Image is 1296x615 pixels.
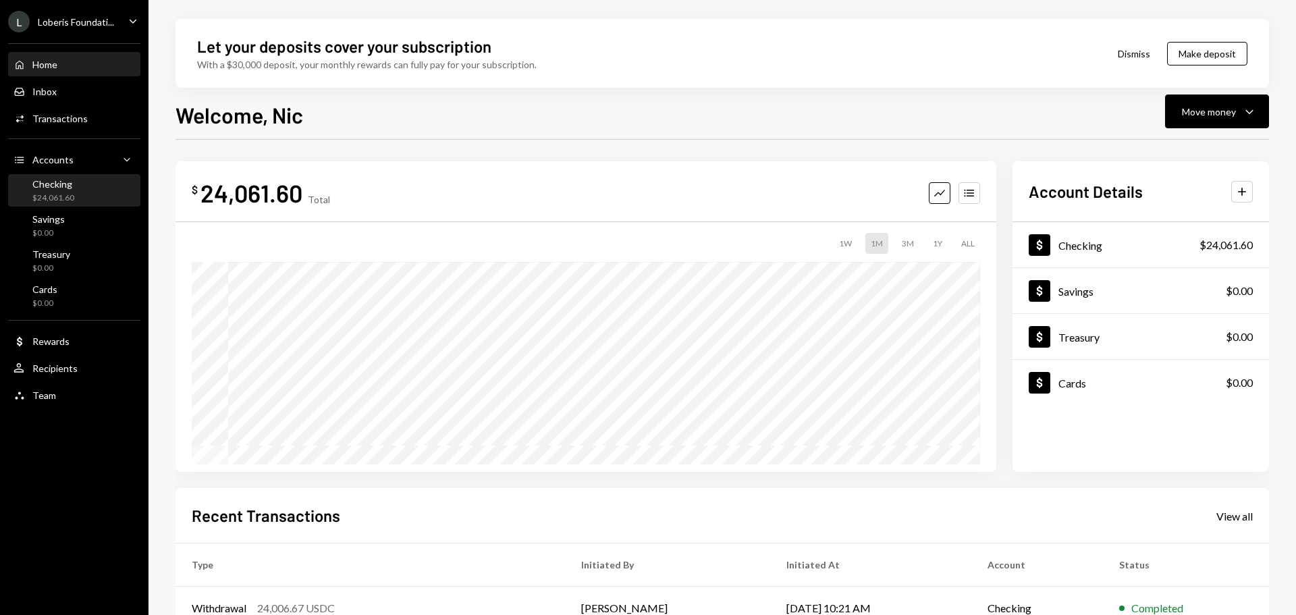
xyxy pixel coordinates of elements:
[32,228,65,239] div: $0.00
[32,363,78,374] div: Recipients
[1013,268,1269,313] a: Savings$0.00
[971,543,1103,587] th: Account
[1167,42,1247,65] button: Make deposit
[32,336,70,347] div: Rewards
[1101,38,1167,70] button: Dismiss
[200,178,302,208] div: 24,061.60
[8,279,140,312] a: Cards$0.00
[1029,180,1143,203] h2: Account Details
[32,213,65,225] div: Savings
[32,86,57,97] div: Inbox
[192,504,340,527] h2: Recent Transactions
[8,383,140,407] a: Team
[8,244,140,277] a: Treasury$0.00
[32,192,74,204] div: $24,061.60
[8,79,140,103] a: Inbox
[865,233,888,254] div: 1M
[1013,314,1269,359] a: Treasury$0.00
[8,209,140,242] a: Savings$0.00
[565,543,769,587] th: Initiated By
[32,178,74,190] div: Checking
[1058,331,1100,344] div: Treasury
[8,52,140,76] a: Home
[834,233,857,254] div: 1W
[1103,543,1269,587] th: Status
[32,59,57,70] div: Home
[1182,105,1236,119] div: Move money
[308,194,330,205] div: Total
[32,113,88,124] div: Transactions
[8,11,30,32] div: L
[8,356,140,380] a: Recipients
[1226,283,1253,299] div: $0.00
[1058,285,1093,298] div: Savings
[1226,329,1253,345] div: $0.00
[1216,510,1253,523] div: View all
[32,248,70,260] div: Treasury
[8,147,140,171] a: Accounts
[8,329,140,353] a: Rewards
[956,233,980,254] div: ALL
[38,16,114,28] div: Loberis Foundati...
[1058,377,1086,390] div: Cards
[1165,95,1269,128] button: Move money
[32,284,57,295] div: Cards
[32,154,74,165] div: Accounts
[32,298,57,309] div: $0.00
[175,101,303,128] h1: Welcome, Nic
[1013,360,1269,405] a: Cards$0.00
[1226,375,1253,391] div: $0.00
[175,543,565,587] th: Type
[770,543,971,587] th: Initiated At
[32,390,56,401] div: Team
[197,57,537,72] div: With a $30,000 deposit, your monthly rewards can fully pay for your subscription.
[1199,237,1253,253] div: $24,061.60
[192,183,198,196] div: $
[1216,508,1253,523] a: View all
[927,233,948,254] div: 1Y
[8,174,140,207] a: Checking$24,061.60
[8,106,140,130] a: Transactions
[32,263,70,274] div: $0.00
[1013,222,1269,267] a: Checking$24,061.60
[1058,239,1102,252] div: Checking
[896,233,919,254] div: 3M
[197,35,491,57] div: Let your deposits cover your subscription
